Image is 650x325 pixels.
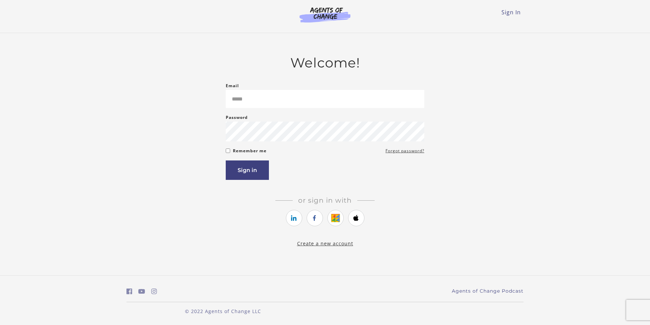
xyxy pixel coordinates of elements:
[138,288,145,295] i: https://www.youtube.com/c/AgentsofChangeTestPrepbyMeaganMitchell (Open in a new window)
[307,210,323,226] a: https://courses.thinkific.com/users/auth/facebook?ss%5Breferral%5D=&ss%5Buser_return_to%5D=&ss%5B...
[226,82,239,90] label: Email
[138,287,145,296] a: https://www.youtube.com/c/AgentsofChangeTestPrepbyMeaganMitchell (Open in a new window)
[126,308,320,315] p: © 2022 Agents of Change LLC
[327,210,344,226] a: https://courses.thinkific.com/users/auth/google?ss%5Breferral%5D=&ss%5Buser_return_to%5D=&ss%5Bvi...
[233,147,267,155] label: Remember me
[348,210,364,226] a: https://courses.thinkific.com/users/auth/apple?ss%5Breferral%5D=&ss%5Buser_return_to%5D=&ss%5Bvis...
[501,9,521,16] a: Sign In
[452,288,524,295] a: Agents of Change Podcast
[226,113,248,122] label: Password
[226,55,424,71] h2: Welcome!
[297,240,353,247] a: Create a new account
[286,210,302,226] a: https://courses.thinkific.com/users/auth/linkedin?ss%5Breferral%5D=&ss%5Buser_return_to%5D=&ss%5B...
[126,287,132,296] a: https://www.facebook.com/groups/aswbtestprep (Open in a new window)
[292,7,358,22] img: Agents of Change Logo
[226,160,269,180] button: Sign in
[151,287,157,296] a: https://www.instagram.com/agentsofchangeprep/ (Open in a new window)
[126,288,132,295] i: https://www.facebook.com/groups/aswbtestprep (Open in a new window)
[151,288,157,295] i: https://www.instagram.com/agentsofchangeprep/ (Open in a new window)
[386,147,424,155] a: Forgot password?
[293,196,357,204] span: Or sign in with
